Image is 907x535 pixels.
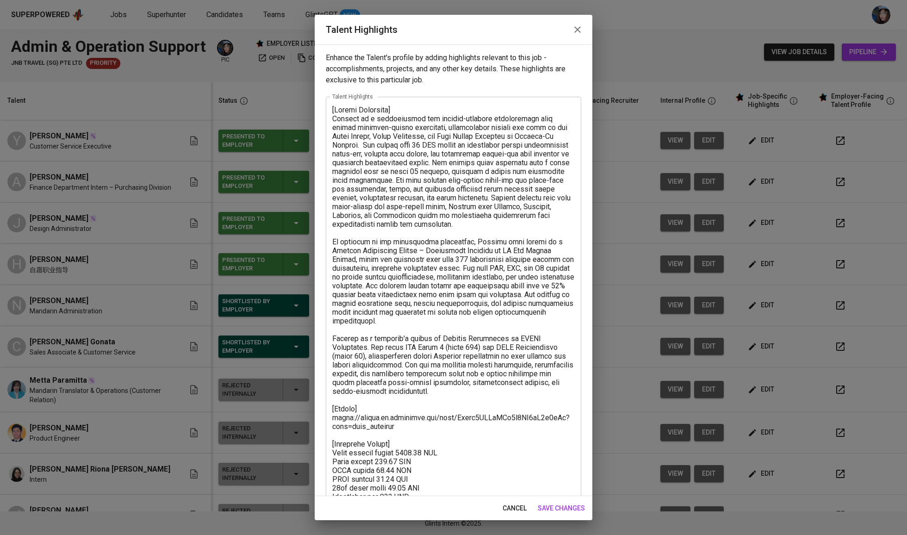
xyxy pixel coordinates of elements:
h2: Talent Highlights [326,22,581,37]
button: cancel [499,500,530,517]
span: save changes [538,503,585,514]
button: save changes [534,500,589,517]
p: Enhance the Talent's profile by adding highlights relevant to this job - accomplishments, project... [326,52,581,86]
span: cancel [503,503,527,514]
